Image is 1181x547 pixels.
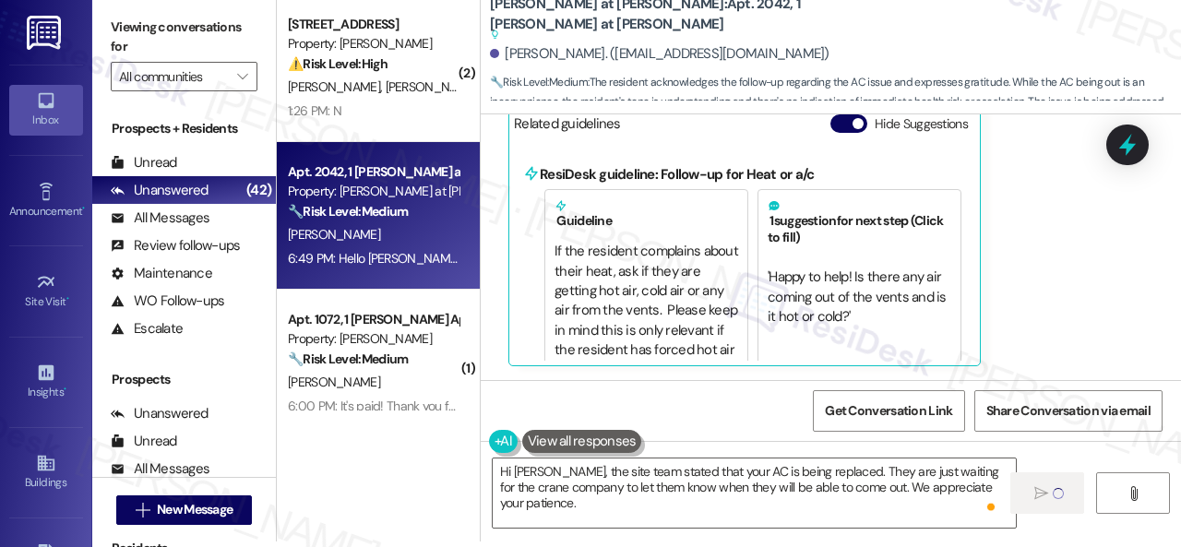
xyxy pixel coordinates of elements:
[111,319,183,339] div: Escalate
[288,102,341,119] div: 1:26 PM: N
[288,55,388,72] strong: ⚠️ Risk Level: High
[288,15,459,34] div: [STREET_ADDRESS]
[768,199,951,245] h5: 1 suggestion for next step (Click to fill)
[288,34,459,54] div: Property: [PERSON_NAME]
[875,114,968,134] label: Hide Suggestions
[111,432,177,451] div: Unread
[157,500,233,519] span: New Message
[986,401,1151,421] span: Share Conversation via email
[490,75,588,89] strong: 🔧 Risk Level: Medium
[9,85,83,135] a: Inbox
[1034,486,1048,501] i: 
[386,78,478,95] span: [PERSON_NAME]
[288,182,459,201] div: Property: [PERSON_NAME] at [PERSON_NAME]
[288,374,380,390] span: [PERSON_NAME]
[288,162,459,182] div: Apt. 2042, 1 [PERSON_NAME] at [PERSON_NAME]
[136,503,149,517] i: 
[555,199,738,229] h5: Guideline
[1127,486,1140,501] i: 
[288,226,380,243] span: [PERSON_NAME]
[9,447,83,497] a: Buildings
[813,390,964,432] button: Get Conversation Link
[768,268,949,326] span: ' Happy to help! Is there any air coming out of the vents and is it hot or cold? '
[111,236,240,256] div: Review follow-ups
[119,62,228,91] input: All communities
[111,181,209,200] div: Unanswered
[288,250,1017,267] div: 6:49 PM: Hello [PERSON_NAME], No problem. I completely understand. Thank you very much for trying...
[237,69,247,84] i: 
[514,114,621,141] div: Related guidelines
[288,398,548,414] div: 6:00 PM: It's paid! Thank you for the patience 🙏🏼
[92,119,276,138] div: Prospects + Residents
[27,16,65,50] img: ResiDesk Logo
[82,202,85,215] span: •
[111,404,209,423] div: Unanswered
[490,44,829,64] div: [PERSON_NAME]. ([EMAIL_ADDRESS][DOMAIN_NAME])
[974,390,1163,432] button: Share Conversation via email
[9,357,83,407] a: Insights •
[111,291,224,311] div: WO Follow-ups
[92,370,276,389] div: Prospects
[288,351,408,367] strong: 🔧 Risk Level: Medium
[825,401,952,421] span: Get Conversation Link
[111,459,209,479] div: All Messages
[116,495,253,525] button: New Message
[111,153,177,172] div: Unread
[490,73,1181,113] span: : The resident acknowledges the follow-up regarding the AC issue and expresses gratitude. While t...
[288,310,459,329] div: Apt. 1072, 1 [PERSON_NAME] Apts LLC
[64,383,66,396] span: •
[66,292,69,305] span: •
[111,264,212,283] div: Maintenance
[9,267,83,316] a: Site Visit •
[540,165,814,184] b: ResiDesk guideline: Follow-up for Heat or a/c
[288,329,459,349] div: Property: [PERSON_NAME]
[288,203,408,220] strong: 🔧 Risk Level: Medium
[111,208,209,228] div: All Messages
[555,242,738,380] div: If the resident complains about their heat, ask if they are getting hot air, cold air or any air ...
[242,176,276,205] div: (42)
[288,78,386,95] span: [PERSON_NAME]
[111,13,257,62] label: Viewing conversations for
[493,458,1016,528] textarea: To enrich screen reader interactions, please activate Accessibility in Grammarly extension settings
